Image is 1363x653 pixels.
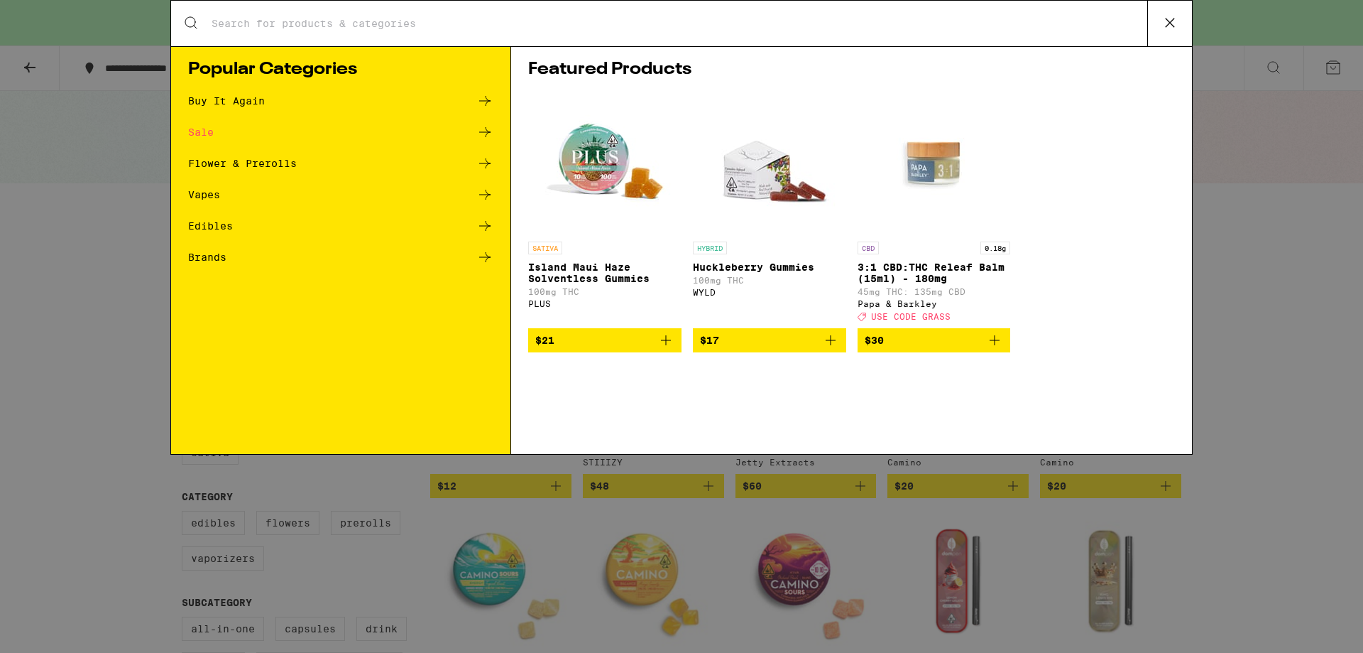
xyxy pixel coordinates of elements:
span: $21 [535,335,554,346]
p: Huckleberry Gummies [693,261,846,273]
a: Edibles [188,217,493,234]
span: Hi. Need any help? [9,10,102,21]
div: Buy It Again [188,96,265,106]
a: Sale [188,124,493,141]
div: Sale [188,127,214,137]
span: $30 [865,335,884,346]
input: Search for products & categories [211,17,1147,30]
p: HYBRID [693,242,727,254]
span: USE CODE GRASS [871,312,951,321]
div: Papa & Barkley [858,299,1011,308]
div: Brands [188,252,226,262]
p: 100mg THC [528,287,681,296]
a: Flower & Prerolls [188,155,493,172]
a: Open page for 3:1 CBD:THC Releaf Balm (15ml) - 180mg from Papa & Barkley [858,92,1011,328]
div: WYLD [693,288,846,297]
p: 100mg THC [693,276,846,285]
p: 3:1 CBD:THC Releaf Balm (15ml) - 180mg [858,261,1011,284]
a: Vapes [188,186,493,203]
img: Papa & Barkley - 3:1 CBD:THC Releaf Balm (15ml) - 180mg [863,92,1005,234]
a: Buy It Again [188,92,493,109]
h1: Featured Products [528,61,1175,78]
h1: Popular Categories [188,61,493,78]
p: CBD [858,242,879,254]
a: Open page for Huckleberry Gummies from WYLD [693,92,846,328]
button: Add to bag [858,328,1011,352]
p: 0.18g [980,242,1010,254]
span: $17 [700,335,719,346]
p: SATIVA [528,242,562,254]
div: Vapes [188,190,220,200]
img: PLUS - Island Maui Haze Solventless Gummies [534,92,676,234]
div: Flower & Prerolls [188,158,297,168]
p: 45mg THC: 135mg CBD [858,287,1011,296]
button: Add to bag [528,328,681,352]
a: Open page for Island Maui Haze Solventless Gummies from PLUS [528,92,681,328]
img: WYLD - Huckleberry Gummies [699,92,841,234]
div: Edibles [188,221,233,231]
button: Add to bag [693,328,846,352]
p: Island Maui Haze Solventless Gummies [528,261,681,284]
div: PLUS [528,299,681,308]
a: Brands [188,249,493,266]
